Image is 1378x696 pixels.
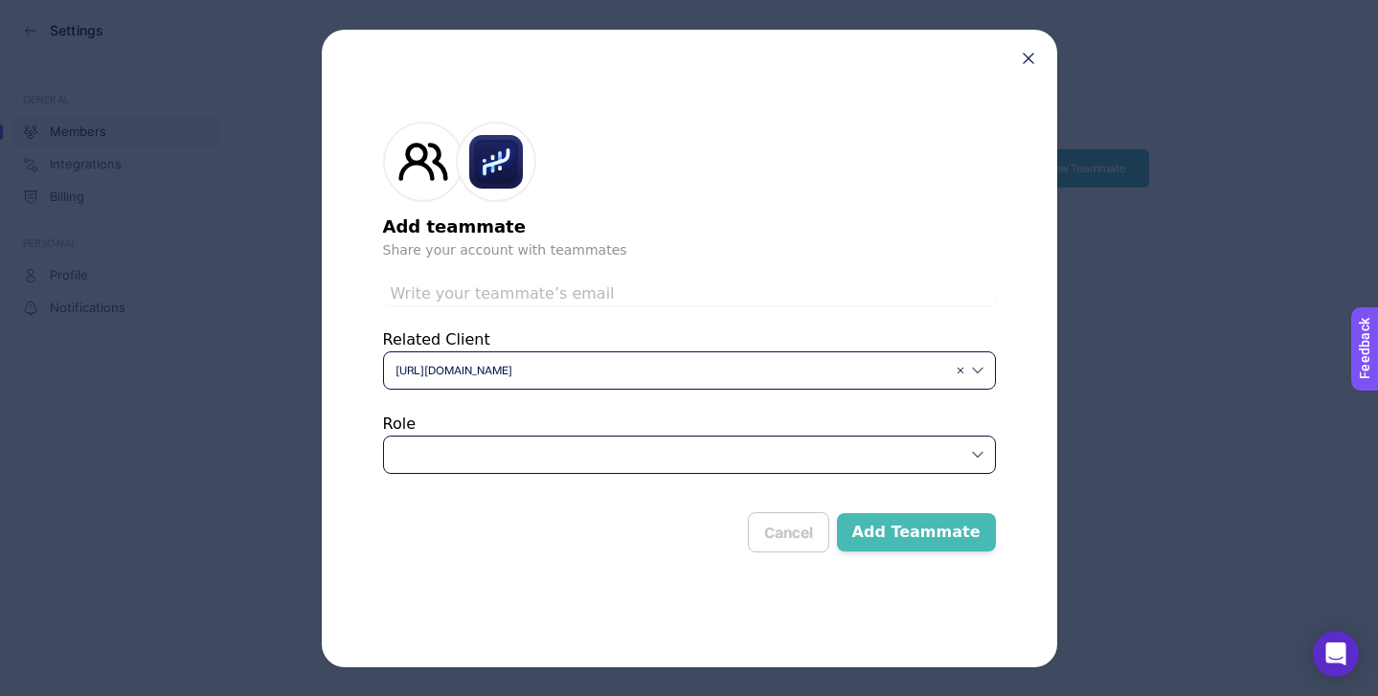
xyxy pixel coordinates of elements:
img: svg%3e [972,365,983,376]
button: Cancel [748,512,829,552]
span: [URL][DOMAIN_NAME] [395,363,947,378]
label: Role [383,415,416,433]
div: Open Intercom Messenger [1313,631,1359,677]
img: svg%3e [972,449,983,460]
span: Feedback [11,6,73,21]
p: Share your account with teammates [383,240,996,259]
h2: Add teammate [383,213,996,240]
button: Add Teammate [837,513,996,551]
label: Related Client [383,330,490,348]
input: Write your teammate’s email [383,282,996,305]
